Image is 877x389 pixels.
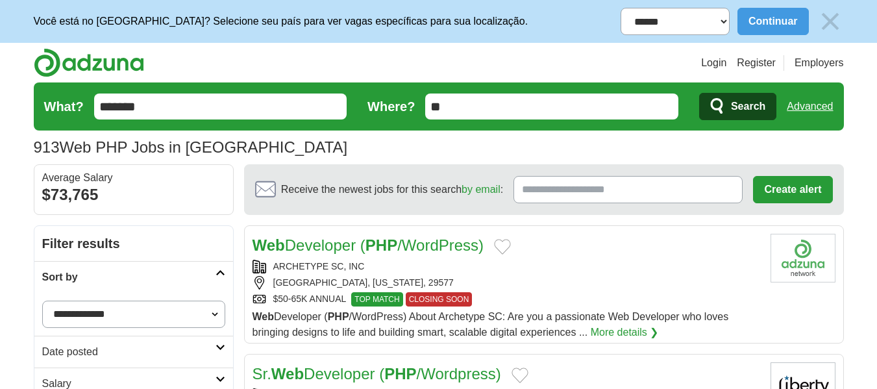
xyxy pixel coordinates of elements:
[753,176,832,203] button: Create alert
[699,93,776,120] button: Search
[34,226,233,261] h2: Filter results
[253,311,274,322] strong: Web
[365,236,397,254] strong: PHP
[42,270,216,285] h2: Sort by
[462,184,500,195] a: by email
[731,94,765,119] span: Search
[406,292,473,307] span: CLOSING SOON
[787,94,833,119] a: Advanced
[384,365,416,383] strong: PHP
[42,183,225,207] div: $73,765
[253,292,760,307] div: $50-65K ANNUAL
[328,311,349,322] strong: PHP
[253,260,760,273] div: ARCHETYPE SC, INC
[34,261,233,293] a: Sort by
[44,97,84,116] label: What?
[253,311,729,338] span: Developer ( /WordPress) About Archetype SC: Are you a passionate Web Developer who loves bringing...
[42,173,225,183] div: Average Salary
[34,138,348,156] h1: Web PHP Jobs in [GEOGRAPHIC_DATA]
[512,368,528,383] button: Add to favorite jobs
[34,48,144,77] img: Adzuna logo
[701,55,726,71] a: Login
[737,55,776,71] a: Register
[34,14,528,29] p: Você está no [GEOGRAPHIC_DATA]? Selecione seu país para ver vagas específicas para sua localização.
[271,365,304,383] strong: Web
[34,136,60,159] span: 913
[281,182,503,197] span: Receive the newest jobs for this search :
[737,8,809,35] button: Continuar
[367,97,415,116] label: Where?
[253,276,760,290] div: [GEOGRAPHIC_DATA], [US_STATE], 29577
[253,236,484,254] a: WebDeveloper (PHP/WordPress)
[771,234,835,282] img: Company logo
[494,239,511,255] button: Add to favorite jobs
[591,325,659,340] a: More details ❯
[795,55,844,71] a: Employers
[817,8,844,35] img: icon_close_no_bg.svg
[253,236,285,254] strong: Web
[253,365,501,383] a: Sr.WebDeveloper (PHP/Wordpress)
[42,344,216,360] h2: Date posted
[34,336,233,368] a: Date posted
[351,292,402,307] span: TOP MATCH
